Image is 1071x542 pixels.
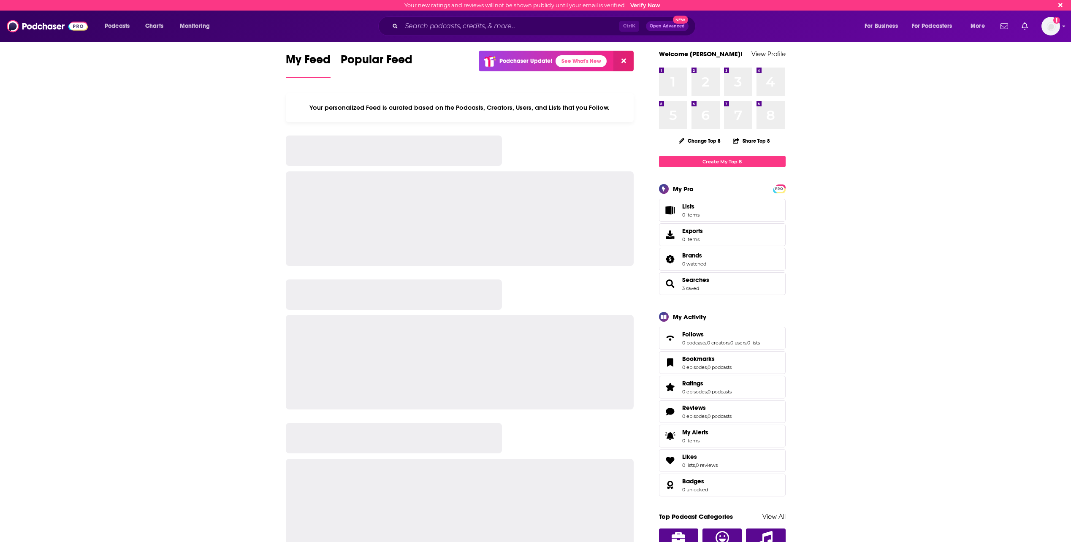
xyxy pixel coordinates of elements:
[682,389,707,395] a: 0 episodes
[673,313,706,321] div: My Activity
[180,20,210,32] span: Monitoring
[673,185,694,193] div: My Pro
[659,400,786,423] span: Reviews
[965,19,995,33] button: open menu
[286,52,331,78] a: My Feed
[682,212,700,218] span: 0 items
[751,50,786,58] a: View Profile
[659,272,786,295] span: Searches
[746,340,747,346] span: ,
[682,331,760,338] a: Follows
[682,428,708,436] span: My Alerts
[706,340,707,346] span: ,
[662,381,679,393] a: Ratings
[659,327,786,350] span: Follows
[682,355,732,363] a: Bookmarks
[662,455,679,466] a: Likes
[659,351,786,374] span: Bookmarks
[682,252,706,259] a: Brands
[997,19,1011,33] a: Show notifications dropdown
[499,57,552,65] p: Podchaser Update!
[662,204,679,216] span: Lists
[682,364,707,370] a: 0 episodes
[682,487,708,493] a: 0 unlocked
[662,278,679,290] a: Searches
[682,227,703,235] span: Exports
[682,355,715,363] span: Bookmarks
[1041,17,1060,35] span: Logged in as sstevens
[674,135,726,146] button: Change Top 8
[673,16,688,24] span: New
[646,21,689,31] button: Open AdvancedNew
[682,413,707,419] a: 0 episodes
[401,19,619,33] input: Search podcasts, credits, & more...
[7,18,88,34] img: Podchaser - Follow, Share and Rate Podcasts
[286,93,634,122] div: Your personalized Feed is curated based on the Podcasts, Creators, Users, and Lists that you Follow.
[99,19,141,33] button: open menu
[707,340,729,346] a: 0 creators
[659,474,786,496] span: Badges
[1041,17,1060,35] img: User Profile
[662,253,679,265] a: Brands
[659,223,786,246] a: Exports
[682,379,703,387] span: Ratings
[662,406,679,417] a: Reviews
[682,404,732,412] a: Reviews
[659,376,786,398] span: Ratings
[556,55,607,67] a: See What's New
[682,261,706,267] a: 0 watched
[682,477,708,485] a: Badges
[659,425,786,447] a: My Alerts
[659,248,786,271] span: Brands
[619,21,639,32] span: Ctrl K
[682,203,694,210] span: Lists
[729,340,730,346] span: ,
[662,357,679,369] a: Bookmarks
[145,20,163,32] span: Charts
[682,379,732,387] a: Ratings
[682,477,704,485] span: Badges
[682,404,706,412] span: Reviews
[1041,17,1060,35] button: Show profile menu
[662,479,679,491] a: Badges
[682,276,709,284] a: Searches
[630,2,660,8] a: Verify Now
[105,20,130,32] span: Podcasts
[659,156,786,167] a: Create My Top 8
[662,430,679,442] span: My Alerts
[762,512,786,520] a: View All
[747,340,760,346] a: 0 lists
[386,16,704,36] div: Search podcasts, credits, & more...
[912,20,952,32] span: For Podcasters
[732,133,770,149] button: Share Top 8
[682,453,718,461] a: Likes
[708,364,732,370] a: 0 podcasts
[1018,19,1031,33] a: Show notifications dropdown
[708,389,732,395] a: 0 podcasts
[341,52,412,72] span: Popular Feed
[174,19,221,33] button: open menu
[682,252,702,259] span: Brands
[662,229,679,241] span: Exports
[140,19,168,33] a: Charts
[859,19,908,33] button: open menu
[695,462,696,468] span: ,
[659,449,786,472] span: Likes
[682,453,697,461] span: Likes
[682,438,708,444] span: 0 items
[1053,17,1060,24] svg: Email not verified
[865,20,898,32] span: For Business
[659,512,733,520] a: Top Podcast Categories
[774,185,784,192] a: PRO
[682,462,695,468] a: 0 lists
[682,236,703,242] span: 0 items
[659,199,786,222] a: Lists
[341,52,412,78] a: Popular Feed
[708,413,732,419] a: 0 podcasts
[662,332,679,344] a: Follows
